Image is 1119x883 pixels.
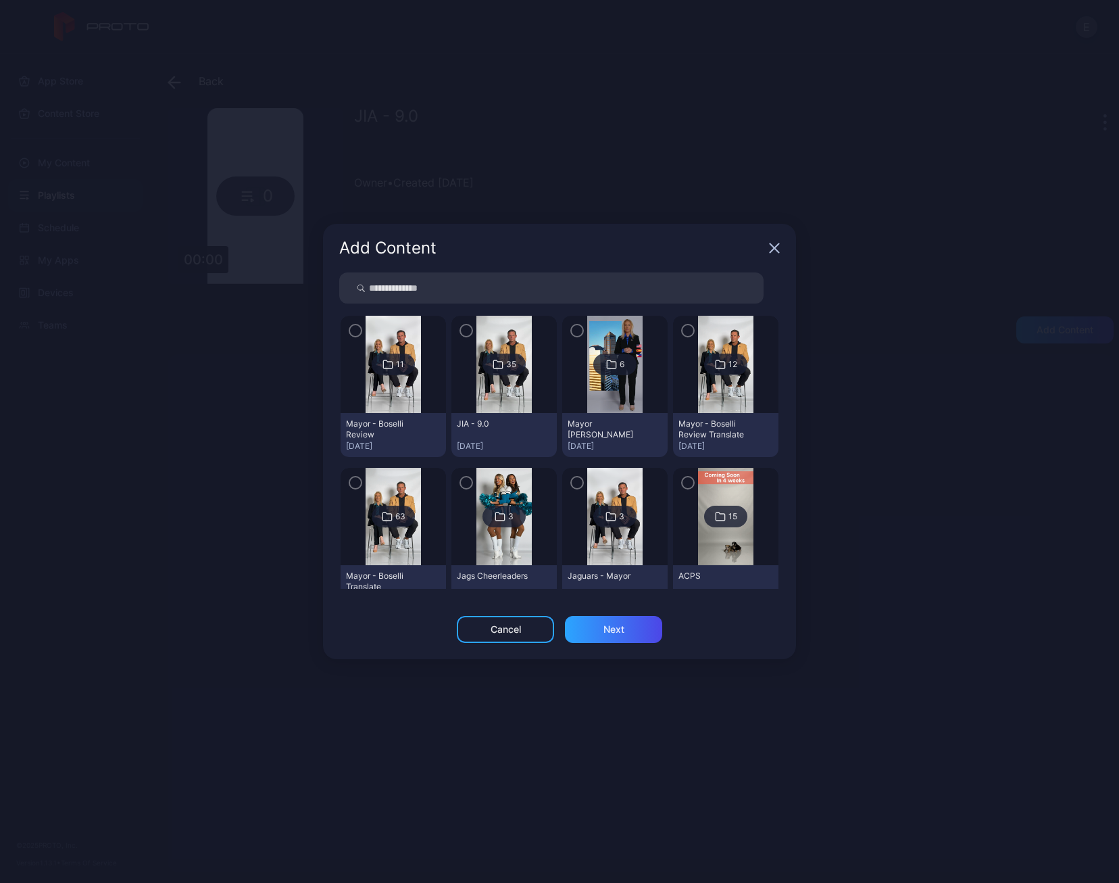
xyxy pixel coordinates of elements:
[457,419,531,429] div: JIA - 9.0
[491,624,521,635] div: Cancel
[568,571,642,581] div: Jaguars - Mayor
[395,511,405,522] div: 63
[346,441,441,452] div: [DATE]
[396,359,404,370] div: 11
[728,359,737,370] div: 12
[565,616,662,643] button: Next
[728,511,737,522] div: 15
[678,441,773,452] div: [DATE]
[457,571,531,581] div: Jags Cheerleaders
[603,624,624,635] div: Next
[568,419,642,440] div: Mayor Drone
[619,511,624,522] div: 3
[678,571,753,581] div: ACPS
[508,511,514,522] div: 3
[339,240,764,256] div: Add Content
[678,419,753,440] div: Mayor - Boselli Review Translate
[457,441,551,452] div: [DATE]
[346,419,420,440] div: Mayor - Boselli Review
[568,441,662,452] div: [DATE]
[457,616,554,643] button: Cancel
[620,359,624,370] div: 6
[506,359,516,370] div: 35
[346,571,420,592] div: Mayor - Boselli Translate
